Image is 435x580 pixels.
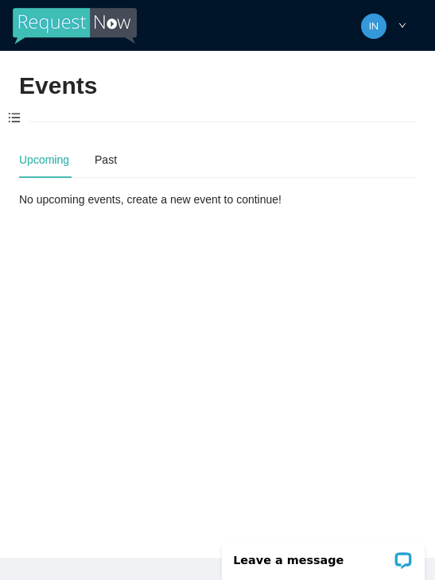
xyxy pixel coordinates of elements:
[212,530,435,580] iframe: LiveChat chat widget
[13,8,137,44] img: RequestNow
[361,14,386,39] img: 5007bee7c59ef8fc6bd867d4aa71cdfc
[19,70,97,102] h2: Events
[95,151,117,168] div: Past
[19,191,416,208] div: No upcoming events, create a new event to continue!
[19,151,69,168] div: Upcoming
[398,21,406,29] span: down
